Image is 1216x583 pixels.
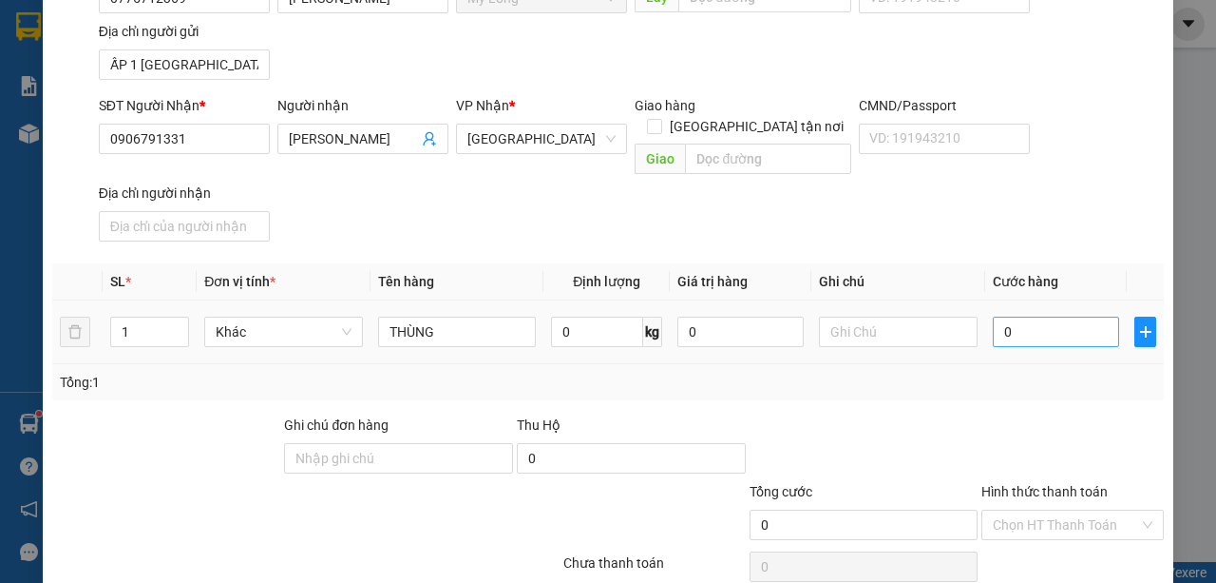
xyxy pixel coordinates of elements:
input: Ghi Chú [819,317,978,347]
span: Giao [635,144,685,174]
div: [PERSON_NAME] [16,39,209,62]
div: 0389166766 [16,62,209,88]
span: Tổng cước [750,484,812,499]
input: Dọc đường [685,144,850,174]
span: [GEOGRAPHIC_DATA] tận nơi [662,116,851,137]
span: Sài Gòn [467,125,616,153]
span: user-add [422,131,437,146]
span: Khác [216,318,351,346]
span: Nhận: [222,16,268,36]
span: SL [110,274,125,289]
input: 0 [677,317,804,347]
span: VP Nhận [456,98,509,113]
div: SĐT Người Nhận [99,95,270,116]
th: Ghi chú [811,263,985,301]
div: Địa chỉ người gửi [99,21,270,42]
div: Tổng: 1 [60,372,471,393]
span: plus [1135,324,1155,340]
span: Gửi: [16,18,46,38]
div: Địa chỉ người nhận [99,183,270,204]
input: Địa chỉ của người gửi [99,49,270,80]
div: ẤP 2B BÌNH HÀNG [GEOGRAPHIC_DATA] [16,88,209,134]
input: VD: Bàn, Ghế [378,317,537,347]
div: Mỹ Long [16,16,209,39]
span: Giao hàng [635,98,695,113]
span: Định lượng [573,274,640,289]
span: Giá trị hàng [677,274,748,289]
span: Cước hàng [993,274,1058,289]
div: CMND/Passport [859,95,1030,116]
div: [GEOGRAPHIC_DATA] [222,16,415,59]
div: 0942079078 [222,82,415,108]
label: Ghi chú đơn hàng [284,418,389,433]
div: HIỆP [222,59,415,82]
span: Đơn vị tính [204,274,275,289]
input: Ghi chú đơn hàng [284,443,513,474]
span: Thu Hộ [517,418,560,433]
label: Hình thức thanh toán [981,484,1108,499]
button: delete [60,317,90,347]
input: Địa chỉ của người nhận [99,211,270,242]
span: kg [643,317,662,347]
button: plus [1134,317,1156,347]
div: Người nhận [277,95,448,116]
span: Tên hàng [378,274,434,289]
